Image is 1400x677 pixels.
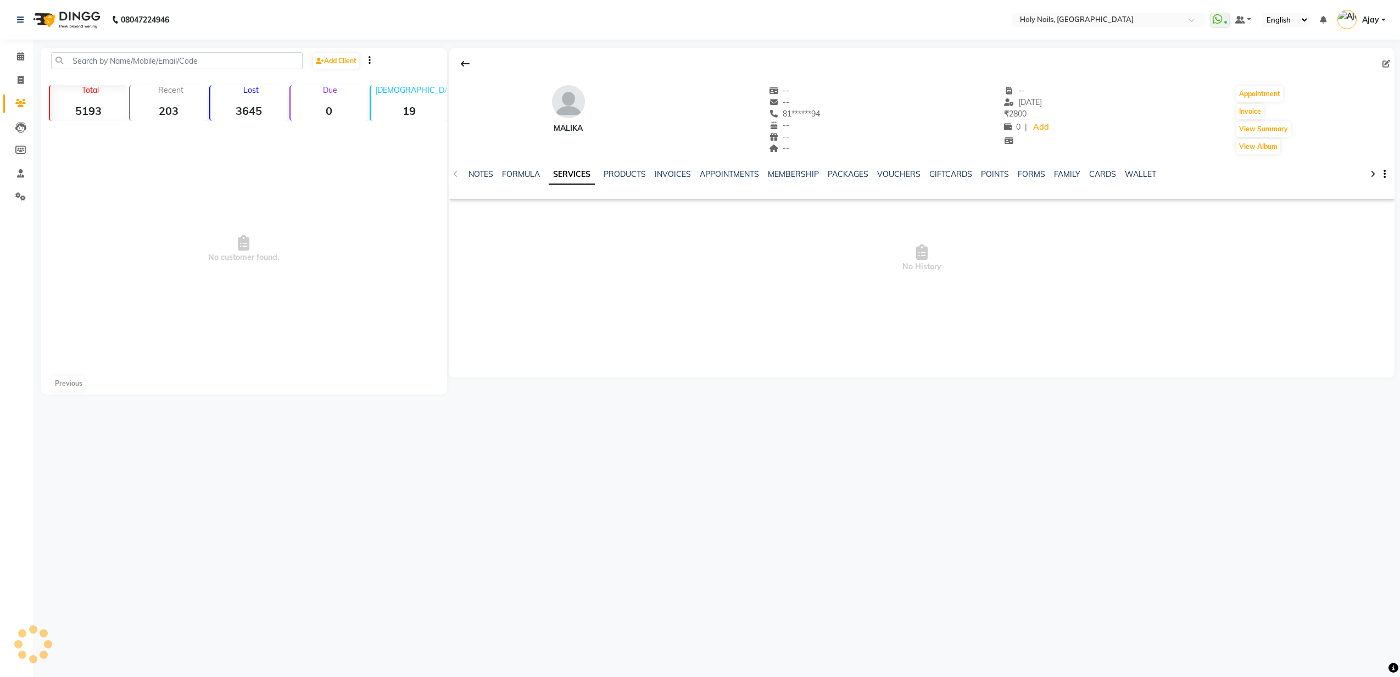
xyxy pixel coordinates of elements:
span: -- [769,97,790,107]
p: Recent [135,85,207,95]
a: Add [1031,120,1051,135]
span: -- [769,143,790,153]
span: -- [769,132,790,142]
a: SERVICES [549,165,595,185]
span: -- [769,86,790,96]
span: -- [1004,86,1025,96]
a: FORMS [1018,169,1045,179]
div: Back to Client [454,53,477,74]
a: MEMBERSHIP [768,169,819,179]
strong: 0 [291,104,367,118]
span: 2800 [1004,109,1027,119]
img: logo [28,4,103,35]
strong: 3645 [210,104,287,118]
p: Lost [215,85,287,95]
button: View Summary [1236,121,1291,137]
a: FAMILY [1054,169,1080,179]
a: FORMULA [502,169,540,179]
span: -- [769,120,790,130]
a: WALLET [1125,169,1156,179]
div: Malika [552,123,585,134]
span: ₹ [1004,109,1009,119]
button: View Album [1236,139,1280,154]
b: 08047224946 [121,4,169,35]
span: No customer found. [41,125,447,373]
span: Ajay [1362,14,1379,26]
span: No History [449,203,1395,313]
a: Add Client [313,53,359,69]
span: 0 [1004,122,1020,132]
strong: 203 [130,104,207,118]
p: [DEMOGRAPHIC_DATA] [375,85,448,95]
a: POINTS [981,169,1009,179]
img: Ajay [1337,10,1357,29]
a: GIFTCARDS [929,169,972,179]
a: PRODUCTS [604,169,646,179]
a: INVOICES [655,169,691,179]
a: APPOINTMENTS [700,169,759,179]
strong: 5193 [50,104,127,118]
img: avatar [552,85,585,118]
strong: 19 [371,104,448,118]
input: Search by Name/Mobile/Email/Code [51,52,303,69]
a: VOUCHERS [877,169,921,179]
button: Appointment [1236,86,1283,102]
p: Due [293,85,367,95]
p: Total [54,85,127,95]
a: PACKAGES [828,169,868,179]
span: [DATE] [1004,97,1042,107]
a: NOTES [468,169,493,179]
button: Invoice [1236,104,1264,119]
a: CARDS [1089,169,1116,179]
span: | [1025,121,1027,133]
